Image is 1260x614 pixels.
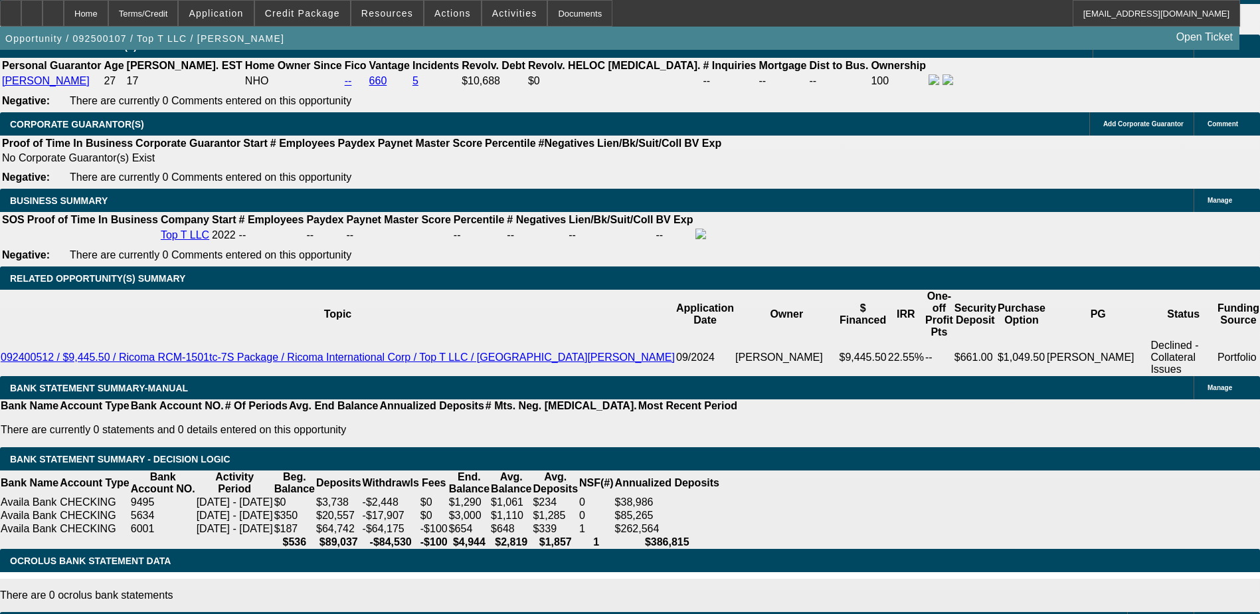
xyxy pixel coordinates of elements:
td: CHECKING [59,522,130,536]
td: -- [655,228,693,243]
th: IRR [887,290,925,339]
b: # Inquiries [703,60,756,71]
span: Application [189,8,243,19]
th: Account Type [59,399,130,413]
td: $1,290 [448,496,490,509]
td: $0 [420,509,448,522]
button: Application [179,1,253,26]
img: facebook-icon.png [929,74,939,85]
b: BV Exp [656,214,693,225]
td: -- [568,228,654,243]
span: Manage [1208,384,1232,391]
th: $1,857 [532,536,579,549]
td: -- [702,74,757,88]
th: End. Balance [448,470,490,496]
a: Open Ticket [1171,26,1238,49]
th: $89,037 [315,536,362,549]
td: 27 [103,74,124,88]
th: Bank Account NO. [130,470,196,496]
td: 5634 [130,509,196,522]
td: Declined - Collateral Issues [1150,339,1216,376]
td: $10,688 [461,74,526,88]
b: Fico [345,60,367,71]
td: [DATE] - [DATE] [196,496,274,509]
td: $1,061 [490,496,532,509]
th: Avg. Deposits [532,470,579,496]
a: [PERSON_NAME] [2,75,90,86]
td: CHECKING [59,496,130,509]
th: Activity Period [196,470,274,496]
th: Owner [735,290,838,339]
b: Negative: [2,171,50,183]
th: Funding Source [1217,290,1260,339]
b: # Employees [270,138,335,149]
td: 09/2024 [675,339,735,376]
b: Revolv. Debt [462,60,525,71]
th: $2,819 [490,536,532,549]
td: [DATE] - [DATE] [196,522,274,536]
td: $339 [532,522,579,536]
b: Lien/Bk/Suit/Coll [597,138,681,149]
td: 0 [579,496,614,509]
span: RELATED OPPORTUNITY(S) SUMMARY [10,273,185,284]
th: $4,944 [448,536,490,549]
td: $0 [420,496,448,509]
th: Status [1150,290,1216,339]
span: Bank Statement Summary - Decision Logic [10,454,230,464]
span: Comment [1208,120,1238,128]
th: PG [1046,290,1150,339]
td: $1,110 [490,509,532,522]
div: -- [507,229,566,241]
b: Paynet Master Score [346,214,450,225]
b: Dist to Bus. [810,60,869,71]
div: $38,986 [615,496,719,508]
b: Mortgage [759,60,807,71]
div: $262,564 [615,523,719,535]
td: $0 [527,74,701,88]
th: Annualized Deposits [379,399,484,413]
b: [PERSON_NAME]. EST [127,60,242,71]
button: Activities [482,1,547,26]
b: Lien/Bk/Suit/Coll [569,214,653,225]
td: -- [759,74,808,88]
td: 0 [579,509,614,522]
b: Vantage [369,60,410,71]
td: $350 [274,509,315,522]
td: $64,742 [315,522,362,536]
span: Activities [492,8,537,19]
span: -- [239,229,246,241]
span: Opportunity / 092500107 / Top T LLC / [PERSON_NAME] [5,33,284,44]
span: OCROLUS BANK STATEMENT DATA [10,556,171,566]
td: $20,557 [315,509,362,522]
td: -- [925,339,954,376]
td: 6001 [130,522,196,536]
span: BANK STATEMENT SUMMARY-MANUAL [10,383,188,393]
b: #Negatives [539,138,595,149]
b: Negative: [2,95,50,106]
b: Paydex [306,214,343,225]
span: There are currently 0 Comments entered on this opportunity [70,171,351,183]
span: CORPORATE GUARANTOR(S) [10,119,144,130]
b: Corporate Guarantor [135,138,240,149]
th: -$84,530 [362,536,420,549]
td: 2022 [211,228,236,243]
b: Start [212,214,236,225]
span: There are currently 0 Comments entered on this opportunity [70,249,351,260]
th: $536 [274,536,315,549]
td: -- [809,74,869,88]
span: Add Corporate Guarantor [1103,120,1184,128]
a: 660 [369,75,387,86]
td: $3,000 [448,509,490,522]
td: $1,049.50 [997,339,1046,376]
b: Revolv. HELOC [MEDICAL_DATA]. [528,60,701,71]
th: Avg. Balance [490,470,532,496]
span: Credit Package [265,8,340,19]
th: NSF(#) [579,470,614,496]
td: $1,285 [532,509,579,522]
td: $661.00 [954,339,997,376]
th: Purchase Option [997,290,1046,339]
b: Percentile [485,138,535,149]
th: Account Type [59,470,130,496]
th: $ Financed [839,290,887,339]
th: $386,815 [614,536,720,549]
